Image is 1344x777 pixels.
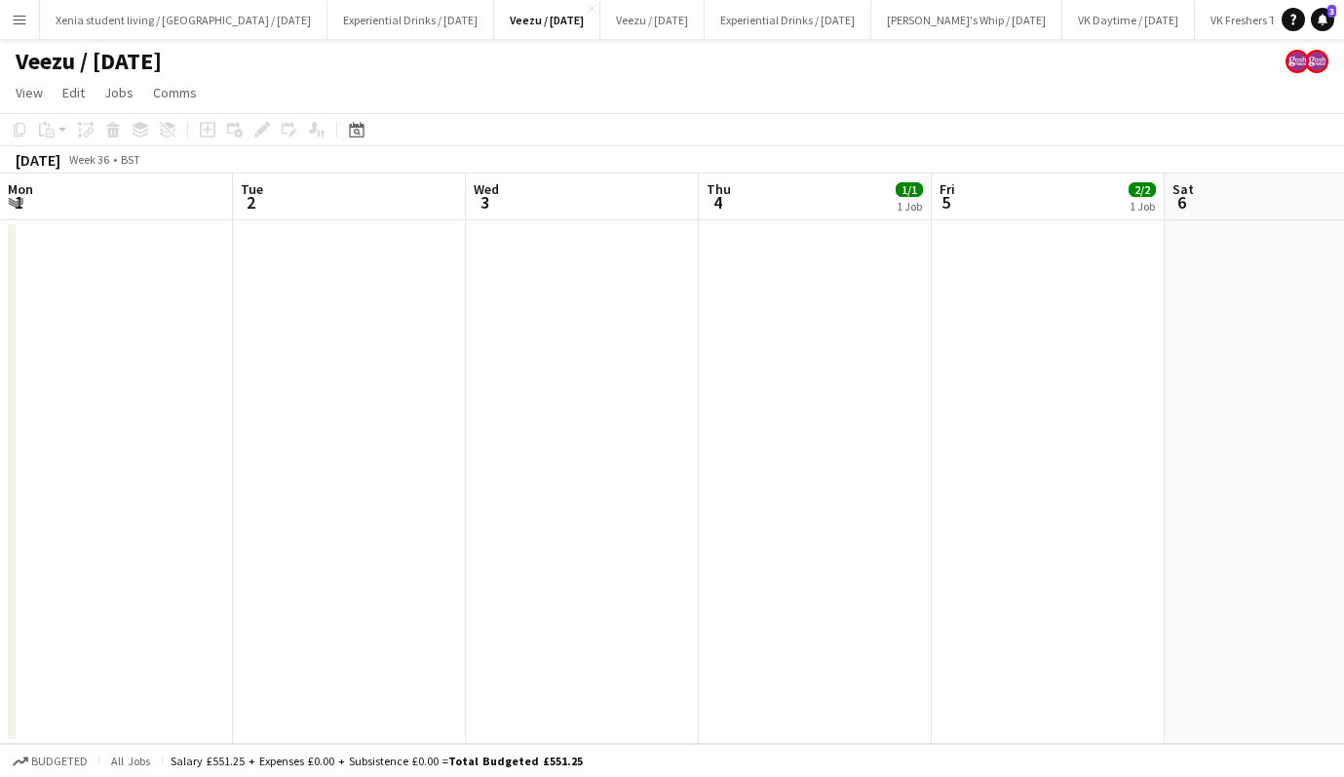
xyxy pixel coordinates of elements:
span: 2 [238,191,263,214]
span: 3 [1327,5,1336,18]
a: View [8,80,51,105]
h1: Veezu / [DATE] [16,47,162,76]
button: Experiential Drinks / [DATE] [705,1,871,39]
span: Budgeted [31,755,88,768]
span: Edit [62,84,85,101]
span: Jobs [104,84,134,101]
app-user-avatar: Gosh Promo UK [1286,50,1309,73]
span: 3 [471,191,499,214]
span: 2/2 [1129,182,1156,197]
span: Mon [8,180,33,198]
span: Thu [707,180,731,198]
span: 5 [937,191,955,214]
span: All jobs [107,754,154,768]
span: Fri [940,180,955,198]
div: Salary £551.25 + Expenses £0.00 + Subsistence £0.00 = [171,754,583,768]
span: Tue [241,180,263,198]
button: VK Daytime / [DATE] [1062,1,1195,39]
span: Sat [1172,180,1194,198]
div: [DATE] [16,150,60,170]
button: Budgeted [10,751,91,772]
span: 6 [1170,191,1194,214]
button: [PERSON_NAME]'s Whip / [DATE] [871,1,1062,39]
span: Comms [153,84,197,101]
button: Xenia student living / [GEOGRAPHIC_DATA] / [DATE] [40,1,327,39]
span: Wed [474,180,499,198]
div: 1 Job [1130,199,1155,214]
button: Experiential Drinks / [DATE] [327,1,494,39]
app-user-avatar: Gosh Promo UK [1305,50,1328,73]
span: 1/1 [896,182,923,197]
a: Edit [55,80,93,105]
span: Total Budgeted £551.25 [448,754,583,768]
span: Week 36 [64,152,113,167]
a: Comms [145,80,205,105]
span: View [16,84,43,101]
button: Veezu / [DATE] [600,1,705,39]
a: 3 [1311,8,1334,31]
span: 4 [704,191,731,214]
span: 1 [5,191,33,214]
div: BST [121,152,140,167]
button: Veezu / [DATE] [494,1,600,39]
div: 1 Job [897,199,922,214]
a: Jobs [96,80,141,105]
